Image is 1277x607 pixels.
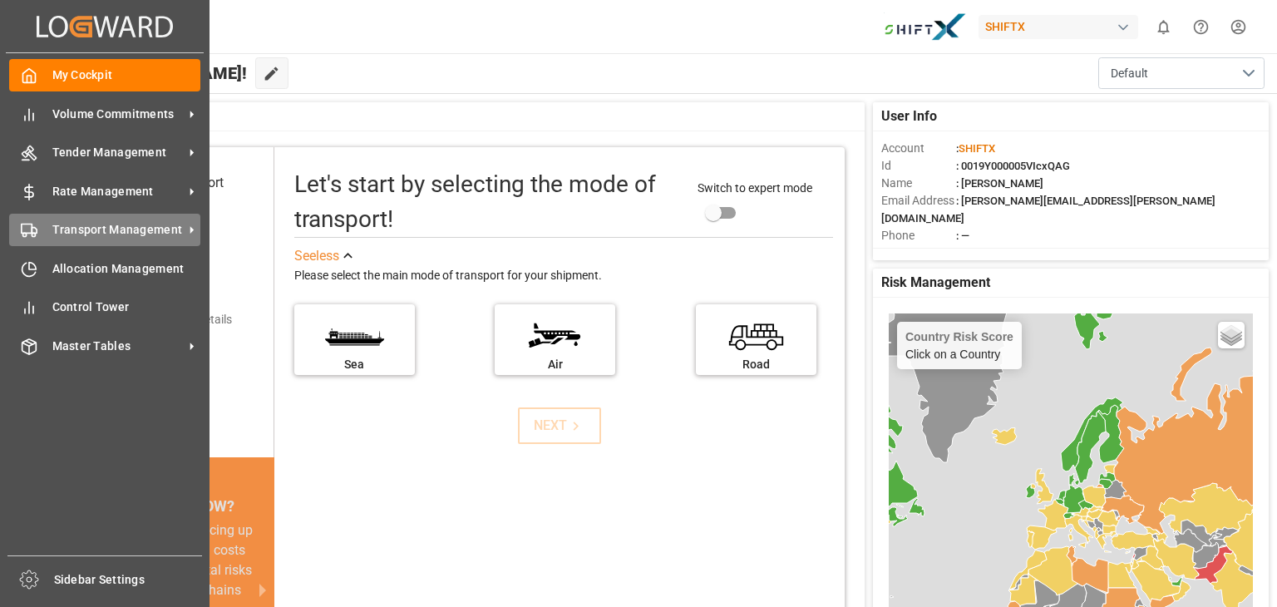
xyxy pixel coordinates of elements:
a: Allocation Management [9,252,200,284]
span: Allocation Management [52,260,201,278]
div: Add shipping details [128,311,232,328]
span: Account Type [881,244,956,262]
button: NEXT [518,407,601,444]
div: Please select the main mode of transport for your shipment. [294,266,833,286]
span: Master Tables [52,338,184,355]
img: Bildschirmfoto%202024-11-13%20um%2009.31.44.png_1731487080.png [884,12,967,42]
span: : 0019Y000005VIcxQAG [956,160,1070,172]
a: My Cockpit [9,59,200,91]
span: Transport Management [52,221,184,239]
div: Road [704,356,808,373]
span: Id [881,157,956,175]
span: Name [881,175,956,192]
a: Layers [1218,322,1245,348]
button: SHIFTX [979,11,1145,42]
span: Volume Commitments [52,106,184,123]
span: My Cockpit [52,67,201,84]
h4: Country Risk Score [905,330,1013,343]
button: open menu [1098,57,1265,89]
a: Control Tower [9,291,200,323]
span: Control Tower [52,299,201,316]
span: : — [956,229,969,242]
div: Air [503,356,607,373]
span: Default [1111,65,1148,82]
button: show 0 new notifications [1145,8,1182,46]
span: Switch to expert mode [698,181,812,195]
span: : [PERSON_NAME] [956,177,1043,190]
span: Account [881,140,956,157]
span: Phone [881,227,956,244]
div: Click on a Country [905,330,1013,361]
span: Email Address [881,192,956,210]
span: : Shipper [956,247,998,259]
div: Sea [303,356,407,373]
div: See less [294,246,339,266]
span: Rate Management [52,183,184,200]
span: Tender Management [52,144,184,161]
span: : [956,142,995,155]
span: Hello [PERSON_NAME]! [68,57,247,89]
div: Let's start by selecting the mode of transport! [294,167,682,237]
span: Sidebar Settings [54,571,203,589]
div: SHIFTX [979,15,1138,39]
div: NEXT [534,416,584,436]
span: SHIFTX [959,142,995,155]
span: Risk Management [881,273,990,293]
span: : [PERSON_NAME][EMAIL_ADDRESS][PERSON_NAME][DOMAIN_NAME] [881,195,1215,225]
button: Help Center [1182,8,1220,46]
span: User Info [881,106,937,126]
